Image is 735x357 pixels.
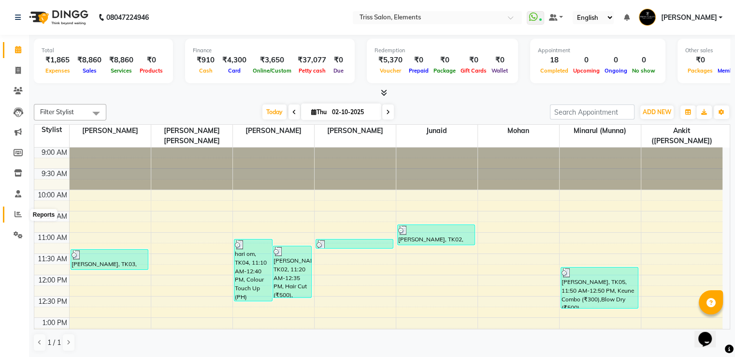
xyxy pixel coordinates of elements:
span: Filter Stylist [40,108,74,116]
input: Search Appointment [550,104,634,119]
img: Ashish Joshi [639,9,656,26]
span: Cash [197,67,215,74]
div: ₹5,370 [375,55,406,66]
div: ₹4,300 [218,55,250,66]
div: [PERSON_NAME], TK02, 10:50 AM-11:20 AM, Shave (₹300) [398,225,475,245]
div: 0 [571,55,602,66]
div: Finance [193,46,347,55]
input: 2025-10-02 [329,105,377,119]
div: 18 [538,55,571,66]
div: ₹8,860 [73,55,105,66]
div: ₹0 [431,55,458,66]
span: Online/Custom [250,67,294,74]
div: [PERSON_NAME], TK03, 11:10 AM-11:25 AM, Threading (₹60) [316,239,393,248]
span: [PERSON_NAME] [70,125,151,137]
span: Products [137,67,165,74]
div: 0 [630,55,658,66]
span: Prepaid [406,67,431,74]
div: 9:00 AM [40,148,69,158]
div: ₹0 [489,55,510,66]
span: Packages [685,67,715,74]
span: Wallet [489,67,510,74]
span: [PERSON_NAME] [PERSON_NAME] [151,125,232,147]
div: 11:30 AM [36,254,69,264]
span: Services [108,67,134,74]
div: [PERSON_NAME], TK03, 11:25 AM-11:55 AM, Hair Cut (₹500) [71,250,148,269]
span: Minarul (Munna) [560,125,641,137]
span: Package [431,67,458,74]
div: ₹0 [406,55,431,66]
div: 9:30 AM [40,169,69,179]
div: ₹0 [685,55,715,66]
div: ₹1,865 [42,55,73,66]
div: ₹3,650 [250,55,294,66]
div: ₹0 [137,55,165,66]
span: Card [226,67,243,74]
div: ₹0 [330,55,347,66]
span: Ongoing [602,67,630,74]
span: Today [262,104,287,119]
div: ₹37,077 [294,55,330,66]
div: Reports [30,209,57,221]
span: Mohan [478,125,559,137]
span: Expenses [43,67,72,74]
div: 12:00 PM [36,275,69,285]
span: [PERSON_NAME] [661,13,717,23]
div: ₹8,860 [105,55,137,66]
span: Thu [309,108,329,116]
span: [PERSON_NAME] [315,125,396,137]
div: 10:00 AM [36,190,69,200]
span: Upcoming [571,67,602,74]
div: Appointment [538,46,658,55]
span: Voucher [377,67,404,74]
span: [PERSON_NAME] [233,125,314,137]
iframe: chat widget [694,318,725,347]
div: Stylist [34,125,69,135]
div: Redemption [375,46,510,55]
div: [PERSON_NAME], TK05, 11:50 AM-12:50 PM, Keune Combo (₹300),Blow Dry (₹500) [561,268,638,308]
div: Total [42,46,165,55]
div: ₹910 [193,55,218,66]
span: ADD NEW [643,108,671,116]
span: Petty cash [296,67,328,74]
b: 08047224946 [106,4,149,31]
span: Junaid [396,125,477,137]
span: Due [331,67,346,74]
img: logo [25,4,91,31]
button: ADD NEW [640,105,674,119]
span: 1 / 1 [47,338,61,348]
div: 12:30 PM [36,297,69,307]
div: ₹0 [458,55,489,66]
span: Ankit ([PERSON_NAME]) [641,125,723,147]
span: No show [630,67,658,74]
div: 1:00 PM [40,318,69,328]
span: Gift Cards [458,67,489,74]
div: 0 [602,55,630,66]
div: hari om, TK04, 11:10 AM-12:40 PM, Colour Touch Up (PH) (₹2000),Hair Cut (₹500) [234,239,273,301]
span: Sales [80,67,99,74]
span: Completed [538,67,571,74]
div: 11:00 AM [36,233,69,243]
div: [PERSON_NAME], TK02, 11:20 AM-12:35 PM, Hair Cut (₹500),[PERSON_NAME] Styling (₹350),SKF Combo (₹... [273,246,311,297]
